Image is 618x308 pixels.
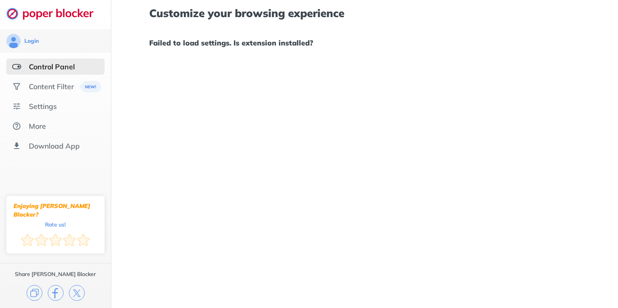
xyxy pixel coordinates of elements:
[79,81,101,92] img: menuBanner.svg
[149,37,580,49] h1: Failed to load settings. Is extension installed?
[45,222,66,226] div: Rate us!
[29,62,75,71] div: Control Panel
[48,285,64,301] img: facebook.svg
[29,82,74,91] div: Content Filter
[29,122,46,131] div: More
[6,34,21,48] img: avatar.svg
[149,7,580,19] h1: Customize your browsing experience
[69,285,85,301] img: x.svg
[12,82,21,91] img: social.svg
[24,37,39,45] div: Login
[14,202,97,219] div: Enjoying [PERSON_NAME] Blocker?
[6,7,103,20] img: logo-webpage.svg
[12,141,21,150] img: download-app.svg
[12,122,21,131] img: about.svg
[27,285,42,301] img: copy.svg
[15,271,96,278] div: Share [PERSON_NAME] Blocker
[12,102,21,111] img: settings.svg
[12,62,21,71] img: features-selected.svg
[29,102,57,111] div: Settings
[29,141,80,150] div: Download App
